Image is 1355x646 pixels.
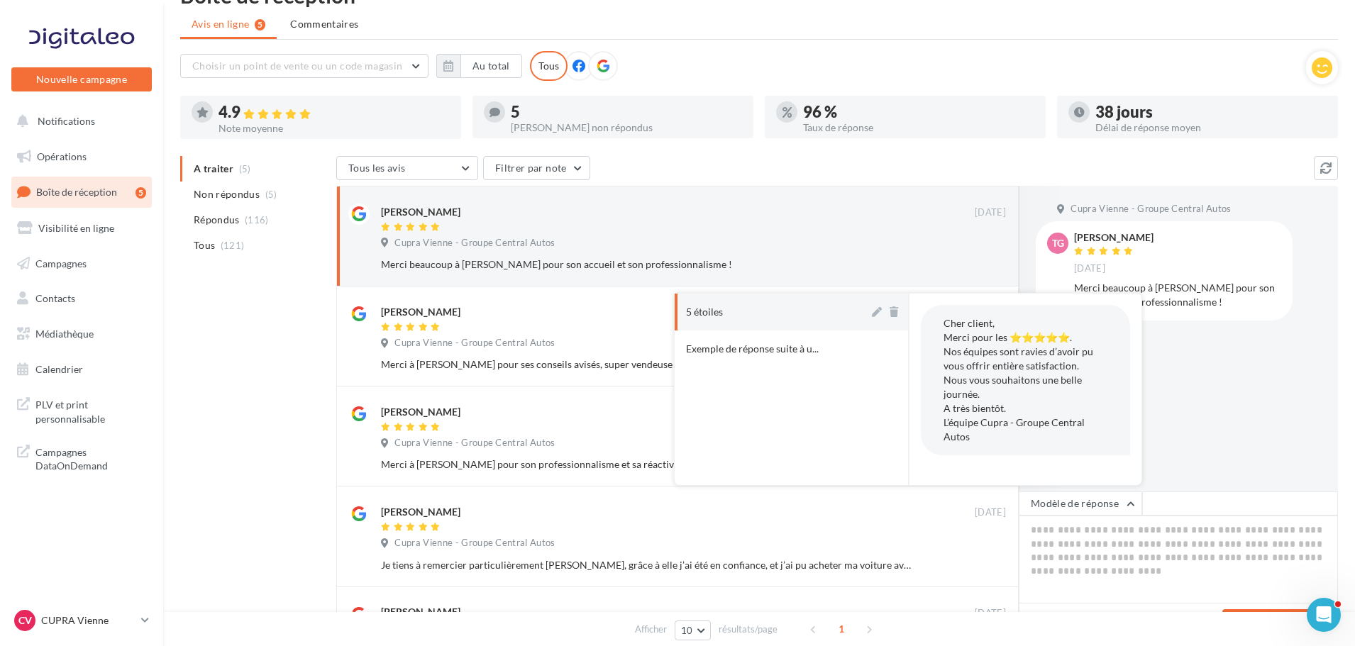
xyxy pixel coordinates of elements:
button: 5 étoiles [675,294,869,330]
a: Visibilité en ligne [9,213,155,243]
span: Non répondus [194,187,260,201]
span: Choisir un point de vente ou un code magasin [192,60,402,72]
span: TG [1052,236,1064,250]
div: 5 [511,104,742,120]
button: Au total [460,54,522,78]
div: Taux de réponse [803,123,1034,133]
span: Visibilité en ligne [38,222,114,234]
span: Cupra Vienne - Groupe Central Autos [394,537,555,550]
button: Exemple de réponse suite à u... [675,330,869,367]
button: Au total [436,54,522,78]
span: Cupra Vienne - Groupe Central Autos [394,337,555,350]
div: [PERSON_NAME] [381,605,460,619]
span: [DATE] [975,206,1006,219]
div: 5 [135,187,146,199]
div: Merci beaucoup à [PERSON_NAME] pour son accueil et son professionnalisme ! [1074,281,1281,309]
button: Tous les avis [336,156,478,180]
div: 38 jours [1095,104,1327,120]
span: 1 [830,618,853,640]
a: Campagnes [9,249,155,279]
span: (116) [245,214,269,225]
span: Cupra Vienne - Groupe Central Autos [394,437,555,450]
div: Je tiens à remercier particulièrement [PERSON_NAME], grâce à elle j’ai été en confiance, et j’ai ... [381,558,914,572]
div: 5 étoiles [686,305,723,319]
a: Boîte de réception5 [9,177,155,207]
div: Tous [530,51,568,81]
span: [DATE] [975,607,1006,620]
span: Cupra Vienne - Groupe Central Autos [1071,203,1231,216]
span: Exemple de réponse suite à u... [686,342,819,356]
span: Boîte de réception [36,186,117,198]
span: 10 [681,625,693,636]
p: CUPRA Vienne [41,613,135,628]
a: Campagnes DataOnDemand [9,437,155,479]
a: Opérations [9,142,155,172]
span: résultats/page [719,623,778,636]
div: [PERSON_NAME] [381,505,460,519]
span: Afficher [635,623,667,636]
span: Calendrier [35,363,83,375]
div: Merci beaucoup à [PERSON_NAME] pour son accueil et son professionnalisme ! [381,257,914,272]
div: Délai de réponse moyen [1095,123,1327,133]
span: Répondus [194,213,240,227]
button: Notifications [9,106,149,136]
button: Choisir un point de vente ou un code magasin [180,54,428,78]
span: Cupra Vienne - Groupe Central Autos [394,237,555,250]
span: PLV et print personnalisable [35,395,146,425]
button: 10 [675,620,711,640]
span: Campagnes [35,257,87,269]
span: [DATE] [975,506,1006,519]
a: Médiathèque [9,319,155,349]
span: Cher client, Merci pour les ⭐⭐⭐⭐⭐. Nos équipes sont ravies d’avoir pu vous offrir entière satisfa... [944,317,1093,442]
span: Médiathèque [35,328,94,340]
span: CV [18,613,32,628]
div: [PERSON_NAME] [381,405,460,419]
span: Tous les avis [348,162,406,174]
div: [PERSON_NAME] [381,305,460,319]
span: Notifications [38,115,95,127]
div: [PERSON_NAME] [381,205,460,219]
div: Merci à [PERSON_NAME] pour son professionnalisme et sa réactivité. Toujours souriante et à l’écou... [381,457,914,472]
div: [PERSON_NAME] non répondus [511,123,742,133]
button: Modèle de réponse [1019,491,1142,516]
span: (121) [221,240,245,251]
div: [PERSON_NAME] [1074,233,1154,243]
span: (5) [265,189,277,200]
a: PLV et print personnalisable [9,389,155,431]
div: Merci à [PERSON_NAME] pour ses conseils avisés, super vendeuse [381,357,914,372]
div: Note moyenne [219,123,450,133]
div: 4.9 [219,104,450,121]
span: [DATE] [1074,262,1105,275]
button: Filtrer par note [483,156,590,180]
span: Commentaires [290,17,358,31]
button: Poster ma réponse [1222,609,1332,633]
div: 96 % [803,104,1034,120]
iframe: Intercom live chat [1307,598,1341,632]
span: Contacts [35,292,75,304]
a: Contacts [9,284,155,313]
a: CV CUPRA Vienne [11,607,152,634]
span: Opérations [37,150,87,162]
a: Calendrier [9,355,155,384]
span: Campagnes DataOnDemand [35,442,146,473]
span: Tous [194,238,215,252]
button: Nouvelle campagne [11,67,152,91]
